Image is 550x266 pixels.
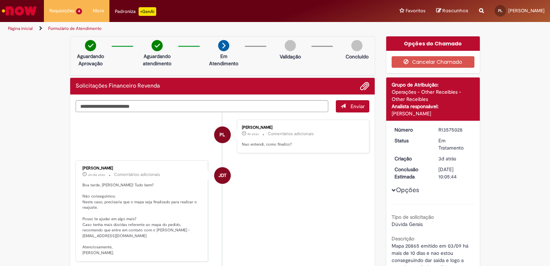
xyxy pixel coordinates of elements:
p: Boa tarde, [PERSON_NAME]! Tudo bem? Não conseguimos. Neste caso, precisaria que o mapa seja final... [82,182,202,256]
span: [PERSON_NAME] [508,8,545,14]
span: Favoritos [406,7,425,14]
span: PL [220,126,225,143]
a: Formulário de Atendimento [48,26,102,31]
div: 29/09/2025 08:46:04 [438,155,472,162]
span: Rascunhos [442,7,468,14]
textarea: Digite sua mensagem aqui... [76,100,328,112]
div: [PERSON_NAME] [242,125,362,130]
span: 4h atrás [247,132,259,136]
span: Enviar [351,103,365,110]
div: R13575028 [438,126,472,133]
div: JOAO DAMASCENO TEIXEIRA [214,167,231,184]
a: Página inicial [8,26,33,31]
span: PL [498,8,502,13]
dt: Status [389,137,433,144]
p: Nao entendi, como finalizo? [242,142,362,147]
img: ServiceNow [1,4,38,18]
div: Grupo de Atribuição: [392,81,475,88]
span: Requisições [49,7,75,14]
a: Rascunhos [436,8,468,14]
img: check-circle-green.png [152,40,163,51]
img: img-circle-grey.png [285,40,296,51]
span: JDT [218,167,226,184]
dt: Criação [389,155,433,162]
div: [PERSON_NAME] [82,166,202,170]
div: [DATE] 10:05:44 [438,166,472,180]
h2: Solicitações Financeiro Revenda Histórico de tíquete [76,83,160,89]
img: img-circle-grey.png [351,40,362,51]
button: Adicionar anexos [360,81,369,91]
p: Em Atendimento [206,53,241,67]
span: 4 [76,8,82,14]
ul: Trilhas de página [5,22,361,35]
span: Dúvida Gerais [392,221,423,227]
div: Analista responsável: [392,103,475,110]
p: Concluído [346,53,369,60]
div: [PERSON_NAME] [392,110,475,117]
b: Tipo de solicitação [392,214,434,220]
button: Enviar [336,100,369,112]
p: Aguardando Aprovação [73,53,108,67]
small: Comentários adicionais [268,131,314,137]
div: Opções do Chamado [386,36,480,51]
span: 3d atrás [438,155,456,162]
div: Pedro Lucas [214,127,231,143]
dt: Conclusão Estimada [389,166,433,180]
span: More [93,7,104,14]
p: +GenAi [139,7,156,16]
div: Em Tratamento [438,137,472,151]
small: Comentários adicionais [114,172,160,178]
time: 29/09/2025 08:46:04 [438,155,456,162]
time: 30/09/2025 14:21:32 [88,173,105,177]
button: Cancelar Chamado [392,56,475,68]
span: um dia atrás [88,173,105,177]
p: Aguardando atendimento [140,53,175,67]
div: Padroniza [115,7,156,16]
time: 01/10/2025 11:27:16 [247,132,259,136]
div: Operações - Other Receibles - Other Receibles [392,88,475,103]
dt: Número [389,126,433,133]
p: Validação [280,53,301,60]
img: check-circle-green.png [85,40,96,51]
b: Descrição [392,235,414,242]
img: arrow-next.png [218,40,229,51]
